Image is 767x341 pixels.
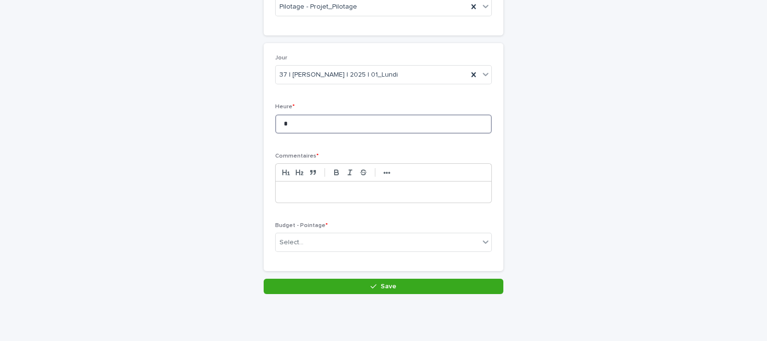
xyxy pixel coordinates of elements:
span: Jour [275,55,287,61]
span: Pilotage - Projet_Pilotage [279,2,357,12]
button: Save [264,279,503,294]
span: Heure [275,104,295,110]
span: Budget - Pointage [275,223,328,228]
button: ••• [380,167,394,178]
div: Select... [279,238,303,248]
span: Save [381,283,396,290]
strong: ••• [383,169,391,177]
span: Commentaires [275,153,319,159]
span: 37 | [PERSON_NAME] | 2025 | 01_Lundi [279,70,398,80]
